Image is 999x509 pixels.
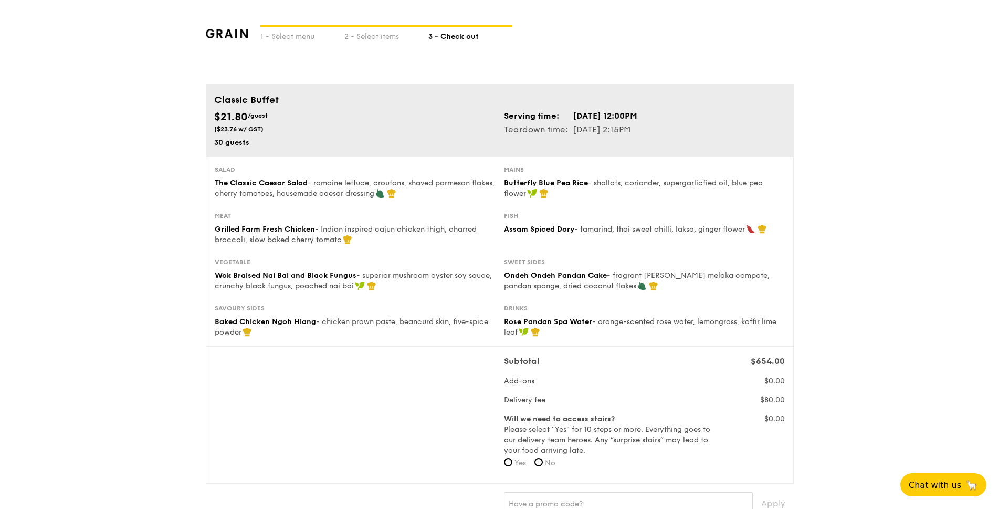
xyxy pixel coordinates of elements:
span: Wok Braised Nai Bai and Black Fungus [215,271,356,280]
img: icon-vegan.f8ff3823.svg [355,281,365,290]
div: Drinks [504,304,785,313]
div: 2 - Select items [344,27,428,42]
span: Ondeh Ondeh Pandan Cake [504,271,607,280]
span: $21.80 [214,111,248,123]
img: icon-vegetarian.fe4039eb.svg [637,281,647,290]
div: 3 - Check out [428,27,512,42]
span: Yes [514,459,526,468]
img: icon-vegetarian.fe4039eb.svg [375,189,385,198]
span: - shallots, coriander, supergarlicfied oil, blue pea flower [504,179,763,198]
img: icon-vegan.f8ff3823.svg [519,327,529,337]
span: - tamarind, thai sweet chilli, laksa, ginger flower [574,225,745,234]
img: icon-vegan.f8ff3823.svg [527,189,538,198]
span: Assam Spiced Dory [504,225,574,234]
span: - Indian inspired cajun chicken thigh, charred broccoli, slow baked cherry tomato [215,225,477,244]
div: 1 - Select menu [260,27,344,42]
img: icon-chef-hat.a58ddaea.svg [387,189,396,198]
span: - orange-scented rose water, lemongrass, kaffir lime leaf [504,317,776,337]
td: [DATE] 12:00PM [572,109,638,123]
span: - fragrant [PERSON_NAME] melaka compote, pandan sponge, dried coconut flakes [504,271,770,290]
span: /guest [248,112,268,119]
img: icon-spicy.37a8142b.svg [746,224,755,234]
div: Mains [504,165,785,174]
span: The Classic Caesar Salad [215,179,308,188]
span: $0.00 [764,414,785,423]
div: Vegetable [215,258,496,266]
span: Butterfly Blue Pea Rice [504,179,588,188]
span: No [545,459,555,468]
img: grain-logotype.1cdc1e11.png [206,29,248,38]
img: icon-chef-hat.a58ddaea.svg [758,224,767,234]
div: Salad [215,165,496,174]
div: 30 guests [214,138,496,148]
div: Meat [215,212,496,220]
div: Sweet sides [504,258,785,266]
td: Serving time: [504,109,572,123]
span: $654.00 [751,356,785,366]
span: - chicken prawn paste, beancurd skin, five-spice powder [215,317,488,337]
span: Grilled Farm Fresh Chicken [215,225,315,234]
span: Rose Pandan Spa Water [504,317,592,326]
img: icon-chef-hat.a58ddaea.svg [343,235,352,244]
img: icon-chef-hat.a58ddaea.svg [531,327,540,337]
div: Fish [504,212,785,220]
img: icon-chef-hat.a58ddaea.svg [243,327,252,337]
img: icon-chef-hat.a58ddaea.svg [367,281,376,290]
input: Yes [504,458,512,466]
b: Will we need to access stairs? [504,414,615,423]
div: Classic Buffet [214,92,785,107]
td: Teardown time: [504,123,572,137]
span: ($23.76 w/ GST) [214,126,264,133]
span: Baked Chicken Ngoh Hiang [215,317,316,326]
span: Chat with us [909,480,961,490]
div: Savoury sides [215,304,496,313]
span: - romaine lettuce, croutons, shaved parmesan flakes, cherry tomatoes, housemade caesar dressing [215,179,495,198]
span: $0.00 [764,377,785,386]
span: 🦙 [965,479,978,491]
img: icon-chef-hat.a58ddaea.svg [539,189,549,198]
span: Delivery fee [504,396,545,404]
label: Please select “Yes” for 10 steps or more. Everything goes to our delivery team heroes. Any “surpr... [504,414,712,456]
img: icon-chef-hat.a58ddaea.svg [649,281,658,290]
span: Add-ons [504,377,534,386]
td: [DATE] 2:15PM [572,123,638,137]
input: No [534,458,543,466]
span: Subtotal [504,356,540,366]
button: Chat with us🦙 [900,473,986,496]
span: $80.00 [760,396,785,404]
